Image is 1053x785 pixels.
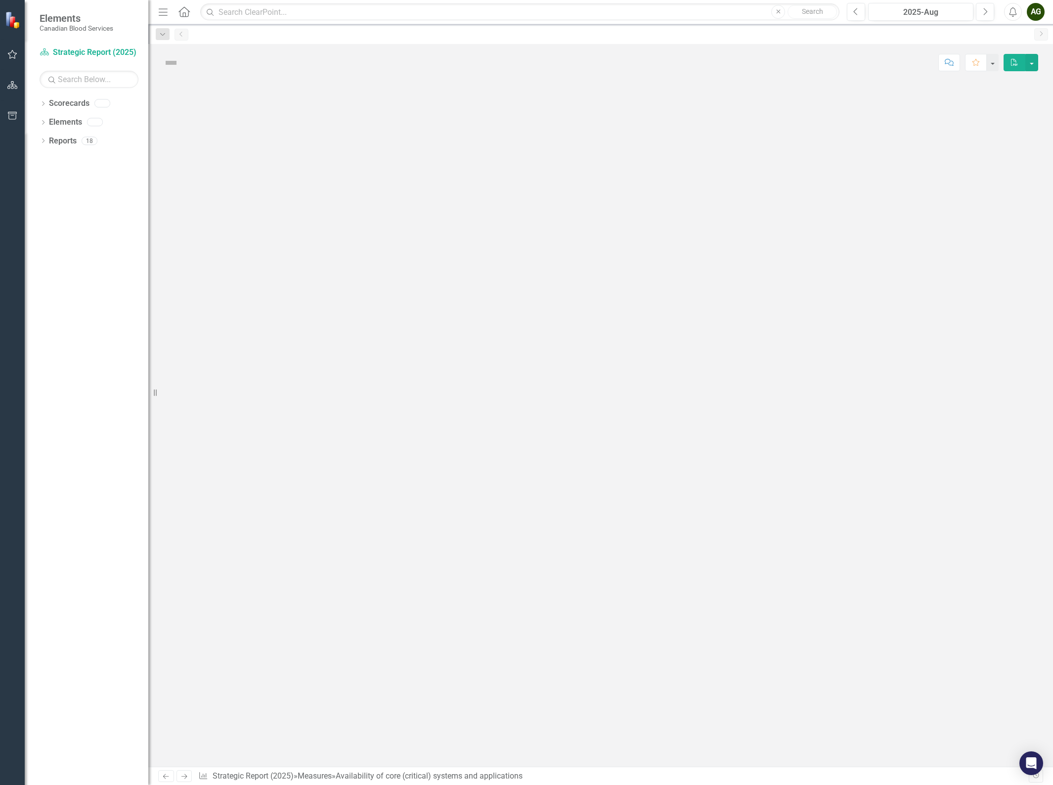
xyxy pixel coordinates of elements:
button: AG [1027,3,1045,21]
div: Open Intercom Messenger [1019,751,1043,775]
img: Not Defined [163,55,179,71]
button: Search [788,5,837,19]
button: 2025-Aug [868,3,973,21]
span: Search [802,7,823,15]
input: Search Below... [40,71,138,88]
a: Strategic Report (2025) [213,771,294,781]
a: Strategic Report (2025) [40,47,138,58]
div: Availability of core (critical) systems and applications [336,771,523,781]
input: Search ClearPoint... [200,3,839,21]
div: » » [198,771,1028,782]
a: Measures [298,771,332,781]
a: Scorecards [49,98,89,109]
a: Elements [49,117,82,128]
small: Canadian Blood Services [40,24,113,32]
div: 2025-Aug [872,6,970,18]
span: Elements [40,12,113,24]
img: ClearPoint Strategy [5,11,22,28]
div: 18 [82,137,97,145]
a: Reports [49,136,77,147]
